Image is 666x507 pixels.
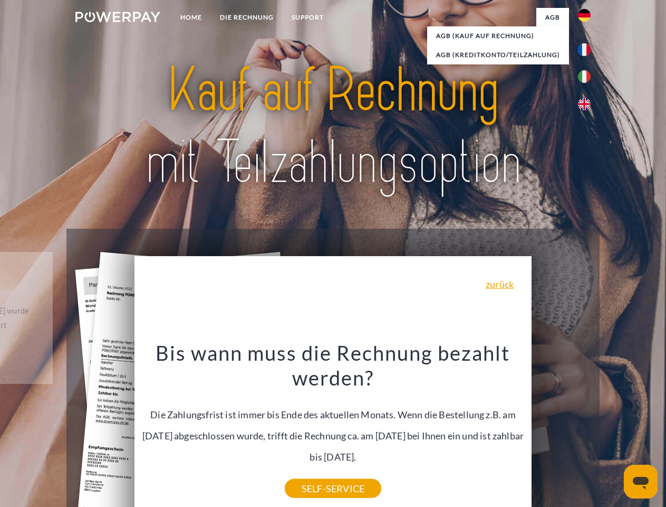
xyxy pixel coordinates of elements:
[427,45,569,64] a: AGB (Kreditkonto/Teilzahlung)
[578,9,591,22] img: de
[171,8,211,27] a: Home
[578,70,591,83] img: it
[578,43,591,56] img: fr
[141,340,526,391] h3: Bis wann muss die Rechnung bezahlt werden?
[578,98,591,110] img: en
[101,51,565,202] img: title-powerpay_de.svg
[141,340,526,489] div: Die Zahlungsfrist ist immer bis Ende des aktuellen Monats. Wenn die Bestellung z.B. am [DATE] abg...
[427,26,569,45] a: AGB (Kauf auf Rechnung)
[211,8,283,27] a: DIE RECHNUNG
[285,479,381,498] a: SELF-SERVICE
[486,279,514,289] a: zurück
[283,8,333,27] a: SUPPORT
[624,465,658,499] iframe: Schaltfläche zum Öffnen des Messaging-Fensters
[536,8,569,27] a: agb
[75,12,160,22] img: logo-powerpay-white.svg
